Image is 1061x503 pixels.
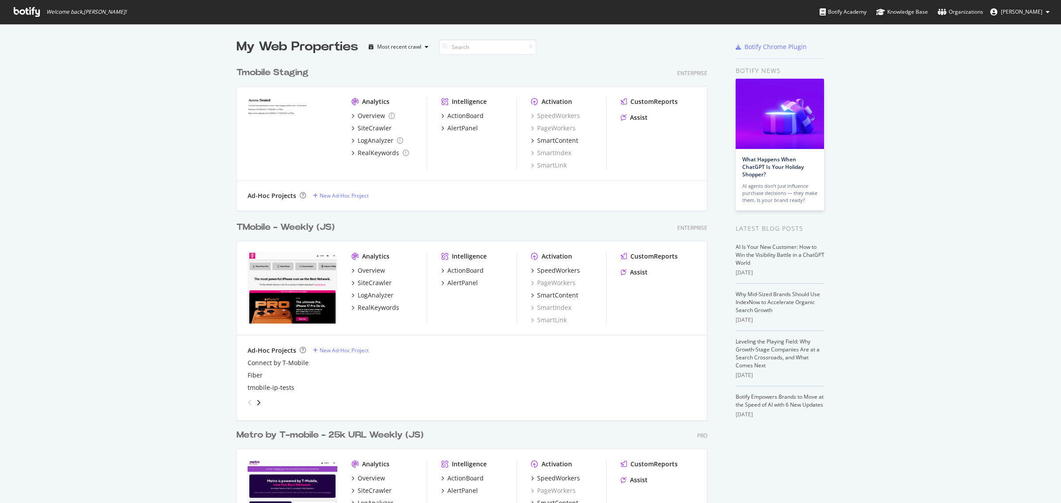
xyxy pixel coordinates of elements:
[447,474,484,483] div: ActionBoard
[313,192,369,199] a: New Ad-Hoc Project
[736,371,824,379] div: [DATE]
[351,474,385,483] a: Overview
[452,252,487,261] div: Intelligence
[441,266,484,275] a: ActionBoard
[351,149,409,157] a: RealKeywords
[248,371,263,380] a: Fiber
[447,278,478,287] div: AlertPanel
[531,278,576,287] a: PageWorkers
[531,149,571,157] a: SmartIndex
[237,66,312,79] a: Tmobile Staging
[447,486,478,495] div: AlertPanel
[358,474,385,483] div: Overview
[441,124,478,133] a: AlertPanel
[447,111,484,120] div: ActionBoard
[630,268,648,277] div: Assist
[531,303,571,312] a: SmartIndex
[358,111,385,120] div: Overview
[237,221,338,234] a: TMobile - Weekly (JS)
[441,111,484,120] a: ActionBoard
[358,278,392,287] div: SiteCrawler
[531,486,576,495] a: PageWorkers
[736,411,824,419] div: [DATE]
[621,476,648,484] a: Assist
[351,124,392,133] a: SiteCrawler
[736,243,824,267] a: AI Is Your New Customer: How to Win the Visibility Battle in a ChatGPT World
[358,266,385,275] div: Overview
[677,224,707,232] div: Enterprise
[362,252,389,261] div: Analytics
[531,111,580,120] a: SpeedWorkers
[531,266,580,275] a: SpeedWorkers
[358,486,392,495] div: SiteCrawler
[531,124,576,133] a: PageWorkers
[537,474,580,483] div: SpeedWorkers
[248,383,294,392] a: tmobile-ip-tests
[677,69,707,77] div: Enterprise
[531,316,567,324] div: SmartLink
[377,44,421,50] div: Most recent crawl
[531,136,578,145] a: SmartContent
[531,161,567,170] a: SmartLink
[736,79,824,149] img: What Happens When ChatGPT Is Your Holiday Shopper?
[736,42,807,51] a: Botify Chrome Plugin
[697,432,707,439] div: Pro
[542,252,572,261] div: Activation
[736,393,824,408] a: Botify Empowers Brands to Move at the Speed of AI with 6 New Updates
[742,156,804,178] a: What Happens When ChatGPT Is Your Holiday Shopper?
[537,291,578,300] div: SmartContent
[365,40,432,54] button: Most recent crawl
[537,266,580,275] div: SpeedWorkers
[537,136,578,145] div: SmartContent
[248,252,337,324] img: t-mobile.com
[736,269,824,277] div: [DATE]
[1001,8,1042,15] span: David Karalis
[358,149,399,157] div: RealKeywords
[452,460,487,469] div: Intelligence
[876,8,928,16] div: Knowledge Base
[244,396,256,410] div: angle-left
[736,290,820,314] a: Why Mid-Sized Brands Should Use IndexNow to Accelerate Organic Search Growth
[630,113,648,122] div: Assist
[621,97,678,106] a: CustomReports
[237,221,335,234] div: TMobile - Weekly (JS)
[621,113,648,122] a: Assist
[439,39,536,55] input: Search
[351,266,385,275] a: Overview
[630,252,678,261] div: CustomReports
[237,38,358,56] div: My Web Properties
[256,398,262,407] div: angle-right
[452,97,487,106] div: Intelligence
[983,5,1057,19] button: [PERSON_NAME]
[744,42,807,51] div: Botify Chrome Plugin
[630,460,678,469] div: CustomReports
[621,268,648,277] a: Assist
[351,486,392,495] a: SiteCrawler
[736,338,820,369] a: Leveling the Playing Field: Why Growth-Stage Companies Are at a Search Crossroads, and What Comes...
[313,347,369,354] a: New Ad-Hoc Project
[441,474,484,483] a: ActionBoard
[320,192,369,199] div: New Ad-Hoc Project
[621,252,678,261] a: CustomReports
[736,316,824,324] div: [DATE]
[351,303,399,312] a: RealKeywords
[531,474,580,483] a: SpeedWorkers
[248,358,309,367] a: Connect by T-Mobile
[358,124,392,133] div: SiteCrawler
[742,183,817,204] div: AI agents don’t just influence purchase decisions — they make them. Is your brand ready?
[351,136,403,145] a: LogAnalyzer
[351,111,395,120] a: Overview
[237,66,309,79] div: Tmobile Staging
[820,8,866,16] div: Botify Academy
[237,429,424,442] div: Metro by T-mobile - 25k URL Weekly (JS)
[441,486,478,495] a: AlertPanel
[362,97,389,106] div: Analytics
[441,278,478,287] a: AlertPanel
